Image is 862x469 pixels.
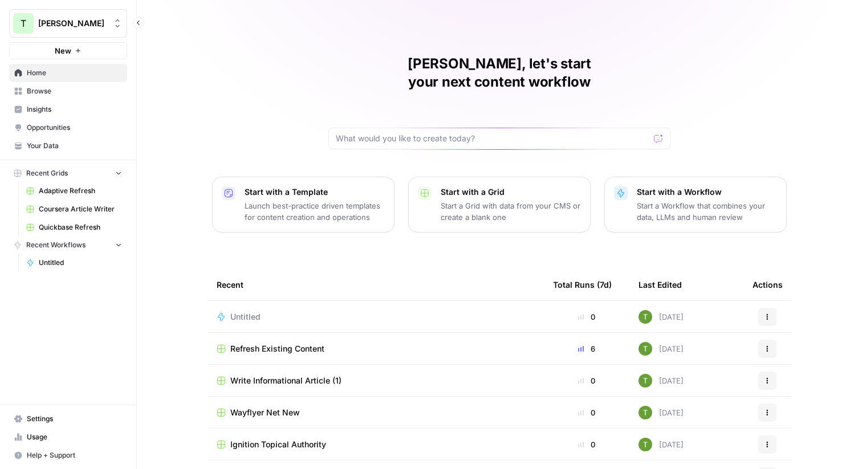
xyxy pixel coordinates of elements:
span: Untitled [39,258,122,268]
h1: [PERSON_NAME], let's start your next content workflow [328,55,670,91]
img: yba7bbzze900hr86j8rqqvfn473j [639,438,652,451]
a: Wayflyer Net New [217,407,535,418]
a: Quickbase Refresh [21,218,127,236]
img: yba7bbzze900hr86j8rqqvfn473j [639,406,652,419]
div: 0 [553,375,620,386]
a: Settings [9,410,127,428]
input: What would you like to create today? [336,133,649,144]
span: Refresh Existing Content [230,343,324,354]
div: [DATE] [639,310,684,324]
button: Start with a WorkflowStart a Workflow that combines your data, LLMs and human review [604,177,787,233]
button: Start with a TemplateLaunch best-practice driven templates for content creation and operations [212,177,395,233]
a: Opportunities [9,119,127,137]
span: Ignition Topical Authority [230,439,326,450]
span: Untitled [230,311,261,323]
a: Write Informational Article (1) [217,375,535,386]
span: Opportunities [27,123,122,133]
img: yba7bbzze900hr86j8rqqvfn473j [639,374,652,388]
p: Start with a Template [245,186,385,198]
span: Recent Workflows [26,240,86,250]
div: [DATE] [639,342,684,356]
a: Browse [9,82,127,100]
img: yba7bbzze900hr86j8rqqvfn473j [639,342,652,356]
button: Workspace: Travis Demo [9,9,127,38]
div: Last Edited [639,269,682,300]
img: yba7bbzze900hr86j8rqqvfn473j [639,310,652,324]
span: Browse [27,86,122,96]
div: Total Runs (7d) [553,269,612,300]
span: Coursera Article Writer [39,204,122,214]
a: Insights [9,100,127,119]
p: Start a Workflow that combines your data, LLMs and human review [637,200,777,223]
span: Insights [27,104,122,115]
p: Start with a Workflow [637,186,777,198]
div: [DATE] [639,406,684,419]
div: 0 [553,407,620,418]
span: Wayflyer Net New [230,407,300,418]
button: Help + Support [9,446,127,464]
div: [DATE] [639,374,684,388]
span: Help + Support [27,450,122,460]
span: Recent Grids [26,168,68,178]
span: Write Informational Article (1) [230,375,341,386]
div: Recent [217,269,535,300]
a: Your Data [9,137,127,155]
a: Ignition Topical Authority [217,439,535,450]
span: T [21,17,26,30]
span: Your Data [27,141,122,151]
a: Refresh Existing Content [217,343,535,354]
p: Start a Grid with data from your CMS or create a blank one [441,200,581,223]
span: New [55,45,71,56]
button: Start with a GridStart a Grid with data from your CMS or create a blank one [408,177,591,233]
span: Usage [27,432,122,442]
a: Untitled [21,254,127,272]
div: 6 [553,343,620,354]
a: Untitled [217,311,535,323]
a: Home [9,64,127,82]
p: Launch best-practice driven templates for content creation and operations [245,200,385,223]
span: Home [27,68,122,78]
span: [PERSON_NAME] [38,18,107,29]
span: Quickbase Refresh [39,222,122,233]
div: 0 [553,311,620,323]
button: New [9,42,127,59]
span: Settings [27,414,122,424]
button: Recent Grids [9,165,127,182]
div: Actions [753,269,783,300]
div: [DATE] [639,438,684,451]
button: Recent Workflows [9,236,127,254]
a: Coursera Article Writer [21,200,127,218]
a: Adaptive Refresh [21,182,127,200]
span: Adaptive Refresh [39,186,122,196]
p: Start with a Grid [441,186,581,198]
a: Usage [9,428,127,446]
div: 0 [553,439,620,450]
